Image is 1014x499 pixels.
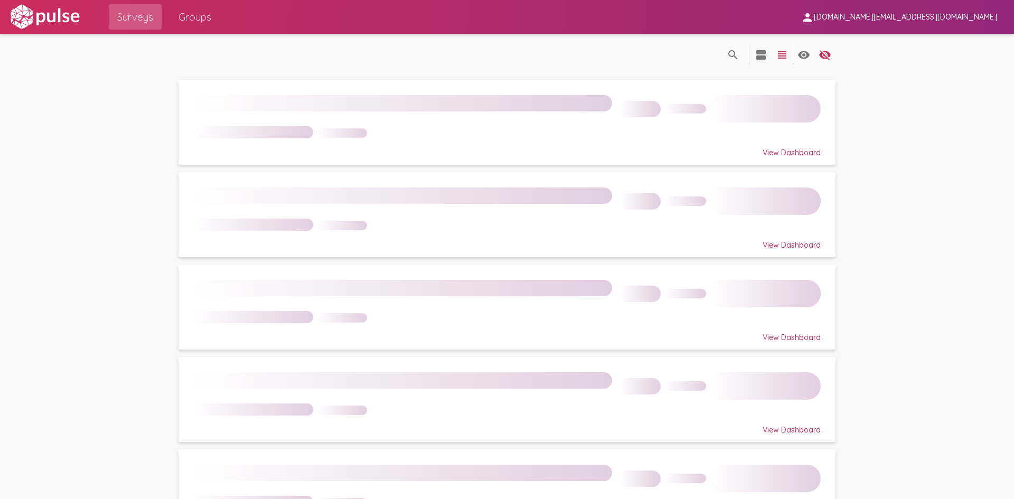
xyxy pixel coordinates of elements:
a: Surveys [109,4,162,30]
a: Groups [170,4,220,30]
div: View Dashboard [193,416,821,435]
a: View Dashboard [179,265,835,350]
button: language [722,43,744,64]
span: Groups [179,7,211,26]
span: [DOMAIN_NAME][EMAIL_ADDRESS][DOMAIN_NAME] [814,13,997,22]
a: View Dashboard [179,80,835,165]
mat-icon: language [755,49,767,61]
img: white-logo.svg [8,4,81,30]
a: View Dashboard [179,357,835,442]
mat-icon: language [819,49,831,61]
div: View Dashboard [193,138,821,157]
div: View Dashboard [193,231,821,250]
button: language [750,43,772,64]
span: Surveys [117,7,153,26]
button: language [814,43,835,64]
mat-icon: language [776,49,788,61]
div: View Dashboard [193,323,821,342]
mat-icon: language [727,49,739,61]
button: language [772,43,793,64]
a: View Dashboard [179,172,835,257]
button: [DOMAIN_NAME][EMAIL_ADDRESS][DOMAIN_NAME] [793,7,1006,26]
button: language [793,43,814,64]
mat-icon: language [797,49,810,61]
mat-icon: person [801,11,814,24]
